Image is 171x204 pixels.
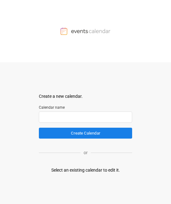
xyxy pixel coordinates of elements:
[39,128,132,139] button: Create Calendar
[39,93,132,100] div: Create a new calendar.
[51,167,120,173] div: Select an existing calendar to edit it.
[61,27,110,35] img: Events Calendar
[81,149,91,156] p: or
[39,105,132,110] label: Calendar name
